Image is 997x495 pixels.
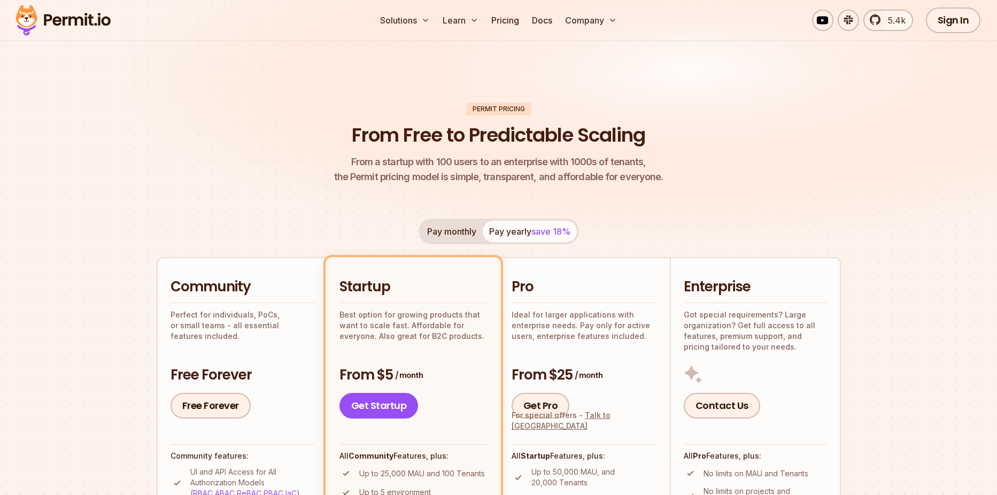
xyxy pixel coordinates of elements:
p: Ideal for larger applications with enterprise needs. Pay only for active users, enterprise featur... [512,310,657,342]
a: Free Forever [171,393,251,419]
strong: Startup [521,451,550,460]
a: Docs [528,10,557,31]
h2: Community [171,277,315,297]
h3: Free Forever [171,366,315,385]
p: Perfect for individuals, PoCs, or small teams - all essential features included. [171,310,315,342]
a: 5.4k [863,10,913,31]
a: Contact Us [684,393,760,419]
h4: All Features, plus: [512,451,657,461]
a: Get Pro [512,393,570,419]
div: Permit Pricing [466,103,531,115]
h2: Enterprise [684,277,827,297]
button: Company [561,10,621,31]
p: the Permit pricing model is simple, transparent, and affordable for everyone. [334,154,663,184]
div: For special offers - [512,410,657,431]
span: 5.4k [882,14,906,27]
strong: Community [349,451,393,460]
span: / month [575,370,602,381]
button: Learn [438,10,483,31]
h2: Pro [512,277,657,297]
h3: From $5 [339,366,487,385]
h4: Community features: [171,451,315,461]
button: Pay monthly [421,221,483,242]
a: Sign In [926,7,981,33]
p: No limits on MAU and Tenants [704,468,808,479]
h1: From Free to Predictable Scaling [352,122,645,149]
h3: From $25 [512,366,657,385]
img: Permit logo [11,2,115,38]
p: Best option for growing products that want to scale fast. Affordable for everyone. Also great for... [339,310,487,342]
a: Get Startup [339,393,419,419]
p: Got special requirements? Large organization? Get full access to all features, premium support, a... [684,310,827,352]
span: From a startup with 100 users to an enterprise with 1000s of tenants, [334,154,663,169]
h4: All Features, plus: [339,451,487,461]
p: Up to 50,000 MAU, and 20,000 Tenants [531,467,657,488]
p: Up to 25,000 MAU and 100 Tenants [359,468,485,479]
span: / month [395,370,423,381]
strong: Pro [693,451,706,460]
button: Solutions [376,10,434,31]
h4: All Features, plus: [684,451,827,461]
h2: Startup [339,277,487,297]
a: Pricing [487,10,523,31]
